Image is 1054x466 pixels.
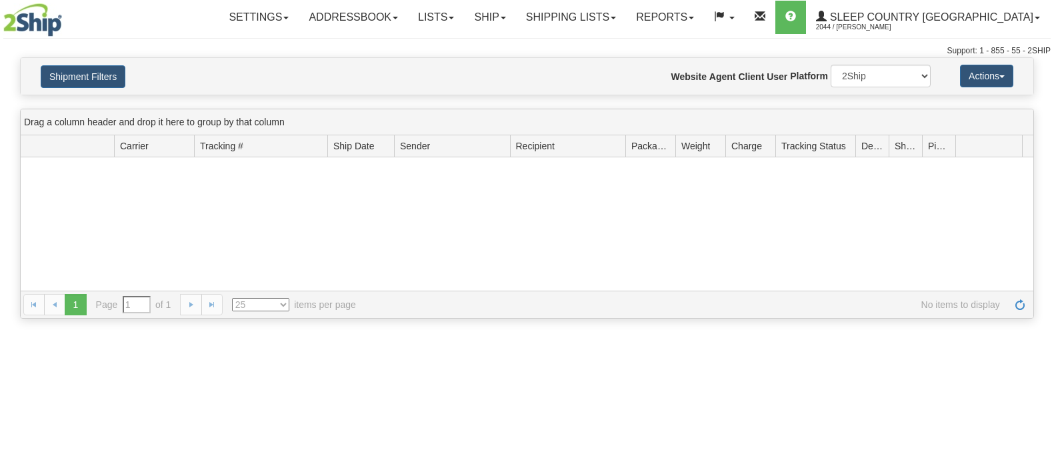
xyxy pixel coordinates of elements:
span: Packages [631,139,670,153]
label: User [767,70,787,83]
span: Sender [400,139,430,153]
span: Tracking Status [781,139,846,153]
button: Actions [960,65,1013,87]
span: Shipment Issues [895,139,917,153]
a: Addressbook [299,1,408,34]
img: logo2044.jpg [3,3,62,37]
label: Client [738,70,764,83]
span: Sleep Country [GEOGRAPHIC_DATA] [827,11,1033,23]
label: Agent [709,70,736,83]
label: Platform [790,69,828,83]
span: items per page [232,298,356,311]
span: Page of 1 [96,296,171,313]
a: Lists [408,1,464,34]
a: Reports [626,1,704,34]
label: Website [671,70,707,83]
span: Tracking # [200,139,243,153]
span: Delivery Status [861,139,883,153]
span: No items to display [375,298,1000,311]
a: Shipping lists [516,1,626,34]
span: 2044 / [PERSON_NAME] [816,21,916,34]
div: grid grouping header [21,109,1033,135]
a: Settings [219,1,299,34]
span: Carrier [120,139,149,153]
span: Charge [731,139,762,153]
div: Support: 1 - 855 - 55 - 2SHIP [3,45,1051,57]
span: 1 [65,294,86,315]
a: Sleep Country [GEOGRAPHIC_DATA] 2044 / [PERSON_NAME] [806,1,1050,34]
span: Pickup Status [928,139,950,153]
span: Ship Date [333,139,374,153]
span: Recipient [516,139,555,153]
a: Refresh [1009,294,1031,315]
a: Ship [464,1,515,34]
button: Shipment Filters [41,65,125,88]
span: Weight [681,139,710,153]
